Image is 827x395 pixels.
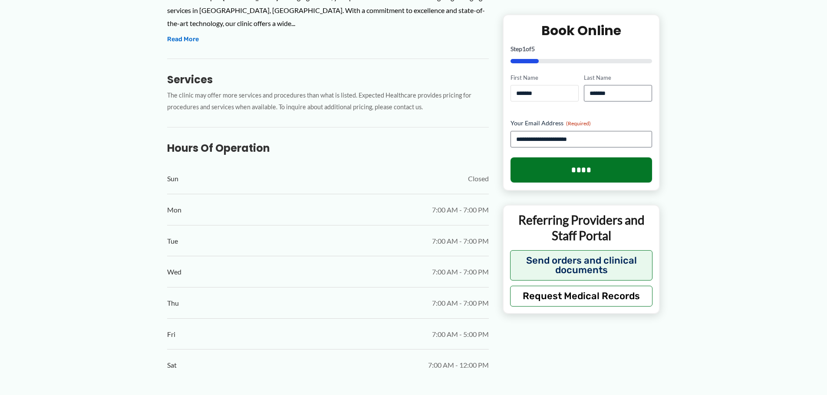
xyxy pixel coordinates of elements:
[511,22,652,39] h2: Book Online
[510,250,653,280] button: Send orders and clinical documents
[432,328,489,341] span: 7:00 AM - 5:00 PM
[522,45,526,52] span: 1
[510,285,653,306] button: Request Medical Records
[167,141,489,155] h3: Hours of Operation
[511,119,652,127] label: Your Email Address
[167,328,175,341] span: Fri
[428,359,489,372] span: 7:00 AM - 12:00 PM
[432,235,489,248] span: 7:00 AM - 7:00 PM
[167,172,178,185] span: Sun
[511,46,652,52] p: Step of
[468,172,489,185] span: Closed
[167,359,177,372] span: Sat
[432,297,489,310] span: 7:00 AM - 7:00 PM
[511,73,579,82] label: First Name
[584,73,652,82] label: Last Name
[167,34,199,45] button: Read More
[167,235,178,248] span: Tue
[167,203,181,216] span: Mon
[510,212,653,244] p: Referring Providers and Staff Portal
[167,297,179,310] span: Thu
[432,265,489,278] span: 7:00 AM - 7:00 PM
[167,73,489,86] h3: Services
[566,120,591,127] span: (Required)
[167,90,489,113] p: The clinic may offer more services and procedures than what is listed. Expected Healthcare provid...
[531,45,535,52] span: 5
[432,203,489,216] span: 7:00 AM - 7:00 PM
[167,265,181,278] span: Wed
